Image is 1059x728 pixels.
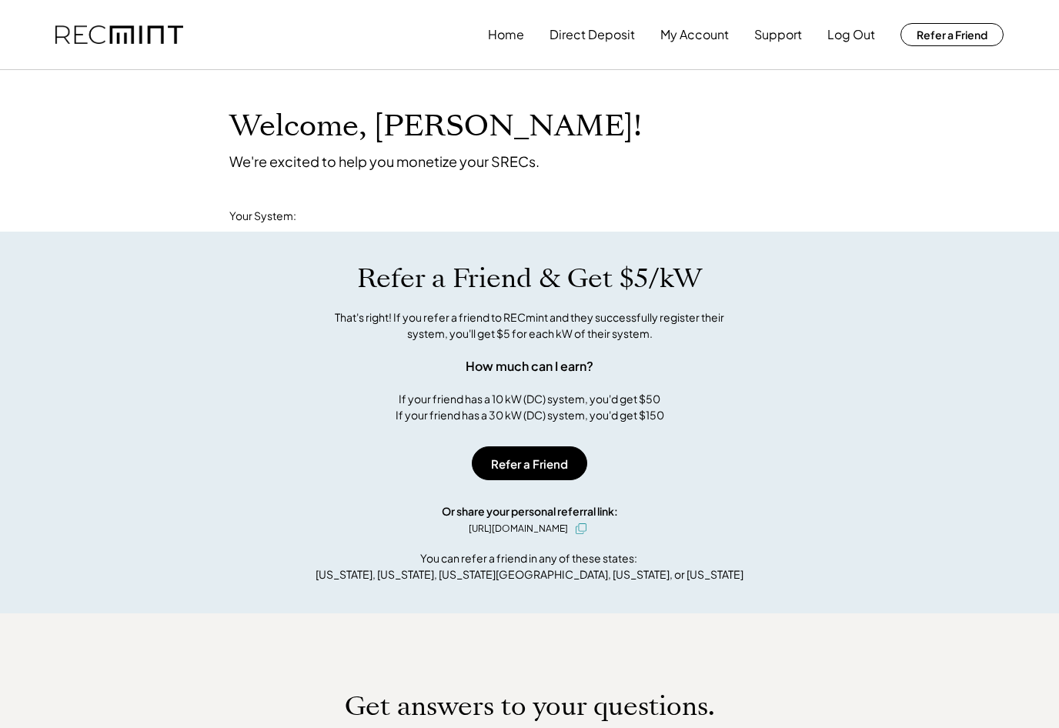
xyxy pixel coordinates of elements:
h1: Refer a Friend & Get $5/kW [357,262,702,295]
div: How much can I earn? [466,357,593,376]
div: [URL][DOMAIN_NAME] [469,522,568,536]
div: If your friend has a 10 kW (DC) system, you'd get $50 If your friend has a 30 kW (DC) system, you... [396,391,664,423]
div: We're excited to help you monetize your SRECs. [229,152,540,170]
div: Or share your personal referral link: [442,503,618,519]
div: You can refer a friend in any of these states: [US_STATE], [US_STATE], [US_STATE][GEOGRAPHIC_DATA... [316,550,743,583]
button: Home [488,19,524,50]
h1: Welcome, [PERSON_NAME]! [229,109,642,145]
button: Direct Deposit [550,19,635,50]
div: Your System: [229,209,296,224]
button: Support [754,19,802,50]
button: Log Out [827,19,875,50]
button: Refer a Friend [900,23,1004,46]
button: My Account [660,19,729,50]
h1: Get answers to your questions. [345,690,715,723]
button: click to copy [572,519,590,538]
div: That's right! If you refer a friend to RECmint and they successfully register their system, you'l... [318,309,741,342]
img: recmint-logotype%403x.png [55,25,183,45]
button: Refer a Friend [472,446,587,480]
